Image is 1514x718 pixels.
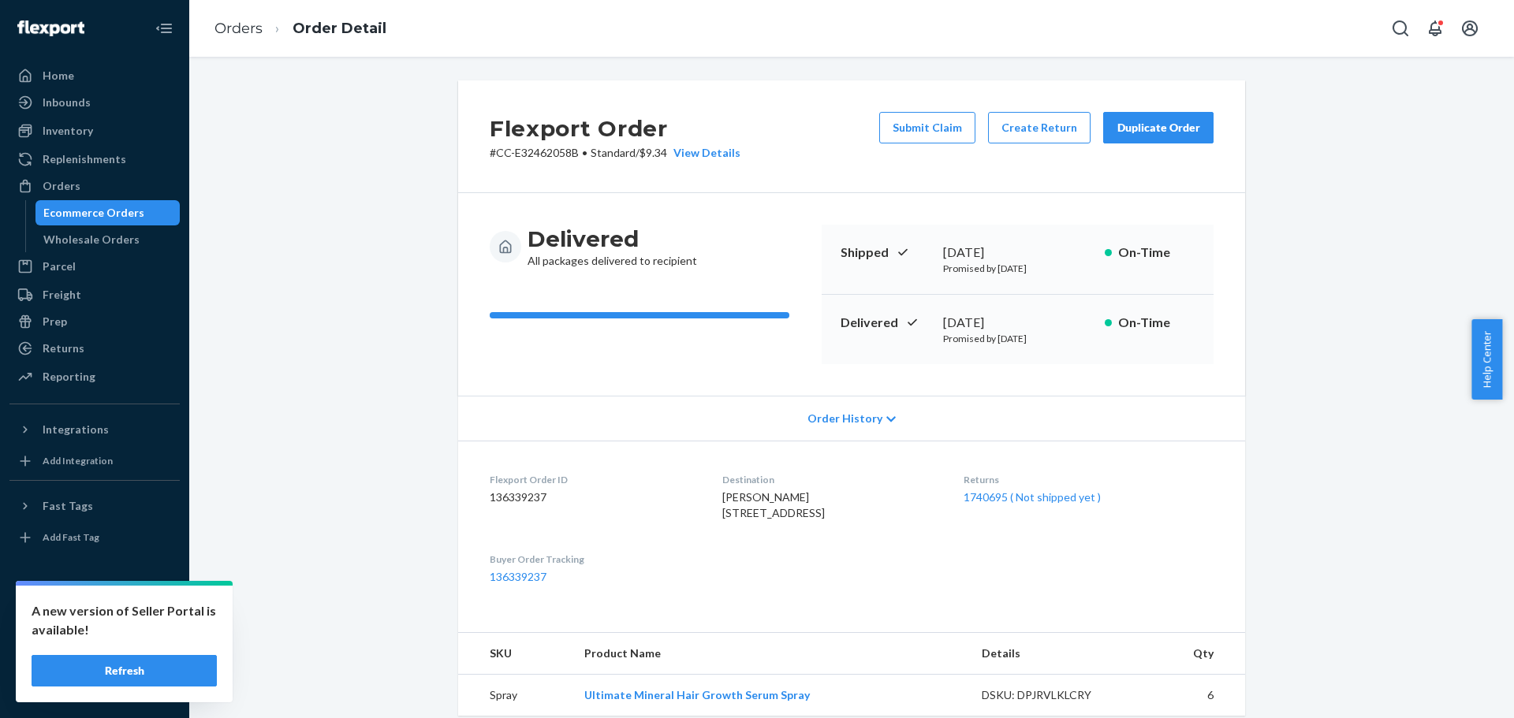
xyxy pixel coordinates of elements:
div: Home [43,68,74,84]
div: Freight [43,287,81,303]
a: Replenishments [9,147,180,172]
a: Ultimate Mineral Hair Growth Serum Spray [584,688,810,701]
div: All packages delivered to recipient [528,225,697,269]
p: Delivered [841,314,930,332]
a: Settings [9,593,180,619]
dt: Destination [722,473,938,486]
a: Prep [9,309,180,334]
a: Reporting [9,364,180,389]
dt: Returns [964,473,1214,486]
p: Promised by [DATE] [943,262,1092,275]
button: Close Navigation [148,13,180,44]
p: # CC-E32462058B / $9.34 [490,145,740,161]
div: Inventory [43,123,93,139]
div: Add Integration [43,454,113,467]
span: Standard [591,146,636,159]
img: Flexport logo [17,20,84,36]
a: Returns [9,336,180,361]
div: Returns [43,340,84,356]
a: Ecommerce Orders [35,200,181,225]
a: Home [9,63,180,88]
div: Inbounds [43,95,91,110]
p: Promised by [DATE] [943,332,1092,345]
a: Inventory [9,118,180,143]
a: Inbounds [9,90,180,115]
div: Fast Tags [43,498,93,514]
button: Give Feedback [9,674,180,699]
th: Details [969,633,1143,675]
a: Help Center [9,647,180,672]
a: 136339237 [490,570,546,583]
div: Add Fast Tag [43,530,99,544]
button: Fast Tags [9,493,180,519]
td: Spray [458,675,572,716]
button: Integrations [9,417,180,442]
div: Ecommerce Orders [43,205,144,221]
a: Talk to Support [9,620,180,645]
div: Integrations [43,422,109,437]
a: Parcel [9,254,180,279]
th: SKU [458,633,572,675]
div: Reporting [43,369,95,385]
a: Add Fast Tag [9,525,180,550]
dt: Flexport Order ID [490,473,697,486]
td: 6 [1143,675,1245,716]
a: Freight [9,282,180,307]
a: Wholesale Orders [35,227,181,252]
a: 1740695 ( Not shipped yet ) [964,490,1101,504]
dd: 136339237 [490,489,697,505]
th: Product Name [572,633,969,675]
span: [PERSON_NAME] [STREET_ADDRESS] [722,490,825,519]
a: Add Integration [9,448,180,474]
div: Parcel [43,259,76,274]
button: Duplicate Order [1103,112,1214,143]
span: Order History [807,411,882,426]
p: Shipped [841,244,930,262]
div: Duplicate Order [1117,120,1200,136]
button: Open notifications [1419,13,1451,44]
div: [DATE] [943,314,1092,332]
button: Open Search Box [1385,13,1416,44]
dt: Buyer Order Tracking [490,552,697,566]
a: Orders [9,173,180,199]
h2: Flexport Order [490,112,740,145]
button: View Details [667,145,740,161]
div: DSKU: DPJRVLKLCRY [982,687,1130,703]
button: Create Return [988,112,1091,143]
th: Qty [1143,633,1245,675]
h3: Delivered [528,225,697,253]
ol: breadcrumbs [202,6,399,52]
a: Orders [214,20,263,37]
a: Order Detail [293,20,386,37]
div: Prep [43,314,67,329]
p: On-Time [1118,314,1195,332]
button: Help Center [1471,319,1502,400]
p: On-Time [1118,244,1195,262]
button: Refresh [32,655,217,686]
button: Submit Claim [879,112,975,143]
button: Open account menu [1454,13,1486,44]
p: A new version of Seller Portal is available! [32,601,217,639]
div: Wholesale Orders [43,232,140,247]
span: • [582,146,587,159]
div: Replenishments [43,151,126,167]
div: [DATE] [943,244,1092,262]
div: Orders [43,178,80,194]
